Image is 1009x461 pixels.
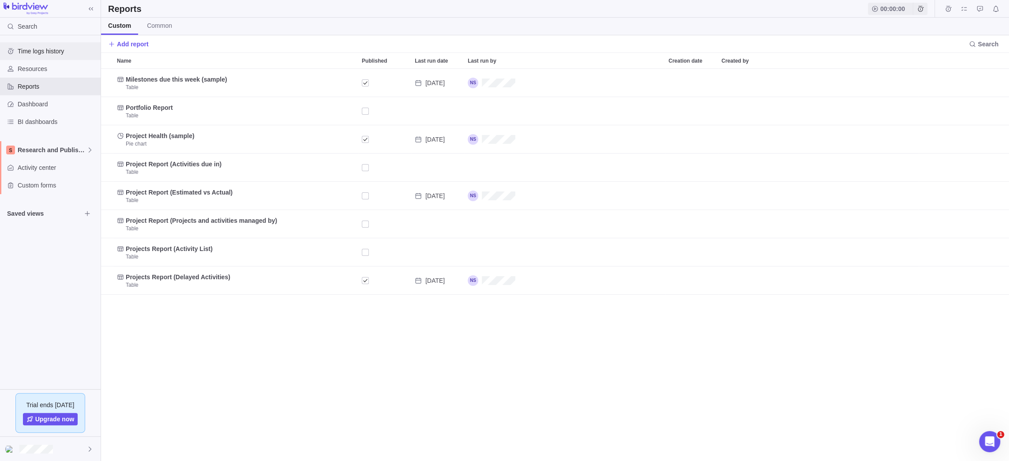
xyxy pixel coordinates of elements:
div: Last run date [411,182,464,210]
span: Search [965,38,1002,50]
span: Saved views [7,209,81,218]
span: Resources [18,64,97,73]
div: Published [358,154,411,182]
a: My assignments [958,7,970,14]
div: Created by [718,97,919,125]
div: Nina Salazar [5,444,16,454]
span: Creation date [668,56,702,65]
div: Last run date [411,97,464,125]
div: Last run date [411,154,464,182]
div: Nina Salazar [464,69,665,97]
div: Last run date [411,266,464,295]
span: Activity center [18,163,97,172]
span: 00:00:00 [880,4,905,13]
div: Published [358,125,411,154]
span: Research and Publishing [18,146,86,154]
div: Last run by [464,97,665,125]
span: BI dashboards [18,117,97,126]
span: Table [126,84,139,91]
div: Creation date [665,53,718,68]
span: Sep 4 [425,276,445,285]
div: Creation date [665,238,718,266]
div: Last run date [411,53,464,68]
div: Published [358,53,411,68]
span: Reports [18,82,97,91]
a: Time logs [942,7,954,14]
span: Sep 4 [425,191,445,200]
a: Upgrade now [23,413,78,425]
span: Projects Report (Delayed Activities) [126,273,230,281]
div: Created by [718,266,919,295]
span: Created by [721,56,749,65]
span: 1 [997,431,1004,438]
span: Add report [117,40,149,49]
div: Nina Salazar [464,182,665,210]
div: Last run by [464,266,665,295]
span: Sep 4 [425,135,445,144]
div: Creation date [665,69,718,97]
span: My assignments [958,3,970,15]
div: grid [101,69,1009,461]
span: Add report [108,38,149,50]
div: Name [113,238,358,266]
div: Name [113,53,358,68]
div: Last run date [411,125,464,154]
span: Last run by [468,56,496,65]
span: Search [18,22,37,31]
a: Approval requests [974,7,986,14]
span: Portfolio Report [126,103,173,112]
div: Published [358,69,411,97]
span: Project Report (Estimated vs Actual) [126,188,233,197]
div: Name [113,154,358,182]
img: logo [4,3,48,15]
div: Created by [718,53,919,68]
span: Table [126,197,139,204]
span: Browse views [81,207,94,220]
span: Trial ends [DATE] [26,401,75,409]
span: Table [126,112,139,119]
div: Last run by [464,154,665,182]
span: Pie chart [126,140,146,147]
div: Published [358,182,411,210]
div: Creation date [665,97,718,125]
span: Time logs history [18,47,97,56]
div: Published [358,97,411,125]
span: 00:00:00 [868,3,913,15]
div: Published [358,238,411,266]
span: Last run date [415,56,448,65]
span: Custom [108,21,131,30]
div: Last run by [464,182,665,210]
div: Created by [718,69,919,97]
div: Name [113,125,358,154]
div: Created by [718,125,919,154]
div: Creation date [665,210,718,238]
span: Project Health (sample) [126,131,195,140]
span: Add time entry [913,3,927,15]
div: Name [113,182,358,210]
div: Creation date [665,154,718,182]
div: Last run by [464,69,665,97]
span: Table [126,225,139,232]
div: Creation date [665,125,718,154]
div: Name [113,69,358,97]
div: Last run date [411,69,464,97]
div: Last run by [464,210,665,238]
span: Sep 4 [425,79,445,87]
div: Last run date [411,210,464,238]
a: Common [140,18,179,35]
div: Created by [718,182,919,210]
span: Notifications [990,3,1002,15]
a: Notifications [990,7,1002,14]
div: Creation date [665,182,718,210]
span: Common [147,21,172,30]
h2: Reports [108,3,142,15]
a: Custom [101,18,138,35]
span: Milestones due this week (sample) [126,75,227,84]
div: Name [113,97,358,125]
span: Approval requests [974,3,986,15]
div: Nina Salazar [464,125,665,153]
div: Name [113,266,358,295]
div: Last run date [411,238,464,266]
iframe: Intercom live chat [979,431,1000,452]
div: Created by [718,154,919,182]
